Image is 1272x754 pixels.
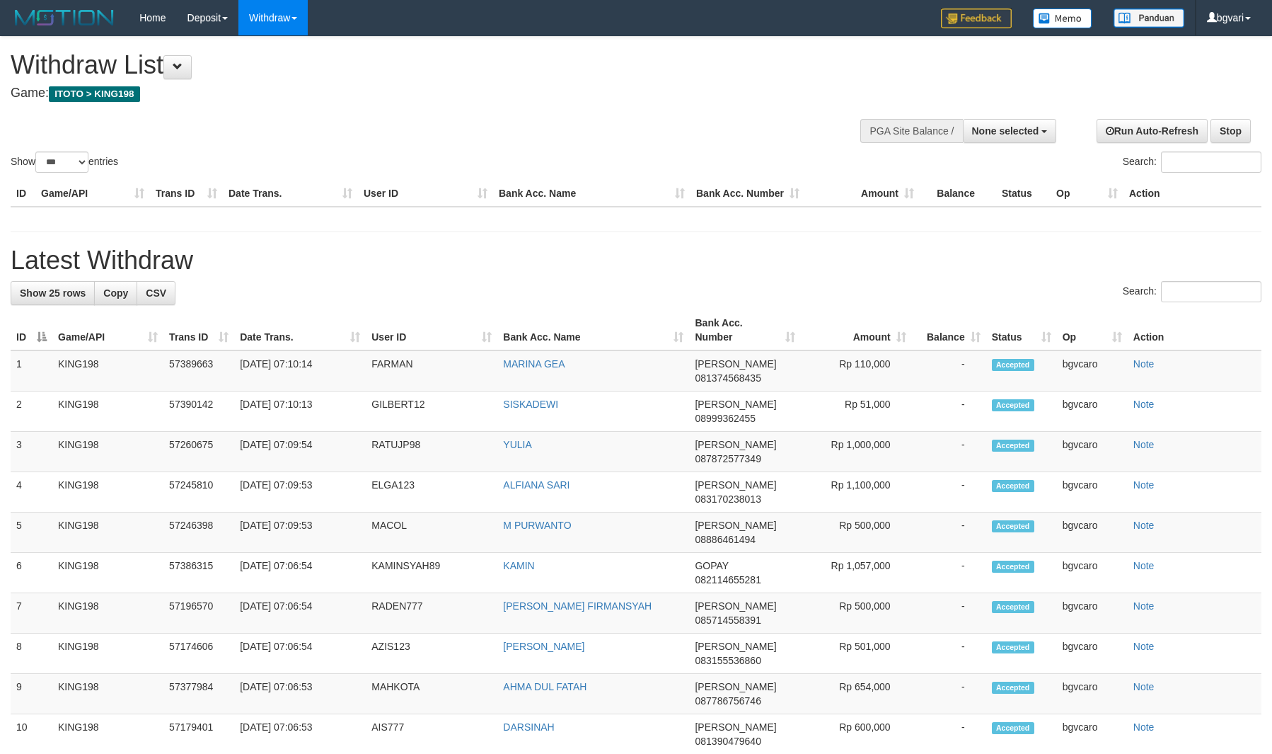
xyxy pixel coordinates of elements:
td: KING198 [52,513,163,553]
span: [PERSON_NAME] [695,641,776,652]
td: 2 [11,392,52,432]
a: SISKADEWI [503,399,558,410]
input: Search: [1161,152,1261,173]
td: 57196570 [163,593,234,634]
span: Copy 087872577349 to clipboard [695,453,761,464]
td: KING198 [52,674,163,714]
td: MACOL [366,513,497,553]
td: 57174606 [163,634,234,674]
th: Bank Acc. Name: activate to sort column ascending [497,310,689,350]
td: Rp 500,000 [801,513,912,553]
td: [DATE] 07:06:54 [234,634,366,674]
h1: Latest Withdraw [11,246,1261,275]
a: CSV [137,281,175,305]
td: GILBERT12 [366,392,497,432]
td: 57377984 [163,674,234,714]
th: Date Trans. [223,181,358,207]
a: [PERSON_NAME] [503,641,584,652]
span: [PERSON_NAME] [695,479,776,491]
td: KING198 [52,553,163,593]
span: [PERSON_NAME] [695,520,776,531]
span: Copy 08999362455 to clipboard [695,413,756,424]
a: YULIA [503,439,531,450]
a: M PURWANTO [503,520,571,531]
th: ID [11,181,35,207]
td: Rp 501,000 [801,634,912,674]
td: KING198 [52,593,163,634]
td: Rp 110,000 [801,350,912,392]
td: - [912,674,986,714]
td: 57386315 [163,553,234,593]
th: Action [1123,181,1261,207]
td: bgvcaro [1057,674,1128,714]
select: Showentries [35,152,88,173]
td: [DATE] 07:10:13 [234,392,366,432]
span: Show 25 rows [20,287,86,299]
a: Note [1133,479,1155,491]
th: Amount [805,181,920,207]
td: 6 [11,553,52,593]
span: Copy 082114655281 to clipboard [695,574,761,586]
span: Accepted [992,561,1034,573]
th: Bank Acc. Number: activate to sort column ascending [689,310,800,350]
span: Copy 087786756746 to clipboard [695,695,761,707]
a: Run Auto-Refresh [1097,119,1208,143]
a: [PERSON_NAME] FIRMANSYAH [503,600,652,612]
td: bgvcaro [1057,432,1128,472]
td: [DATE] 07:09:53 [234,472,366,513]
th: Game/API [35,181,150,207]
a: AHMA DUL FATAH [503,681,586,692]
a: Note [1133,560,1155,571]
span: Accepted [992,682,1034,694]
th: Amount: activate to sort column ascending [801,310,912,350]
td: [DATE] 07:10:14 [234,350,366,392]
span: Accepted [992,399,1034,411]
td: bgvcaro [1057,513,1128,553]
td: [DATE] 07:06:54 [234,553,366,593]
td: KING198 [52,350,163,392]
img: Feedback.jpg [941,8,1012,28]
td: MAHKOTA [366,674,497,714]
td: ELGA123 [366,472,497,513]
h1: Withdraw List [11,51,834,79]
span: Accepted [992,601,1034,613]
span: Copy 083170238013 to clipboard [695,493,761,505]
a: Note [1133,358,1155,370]
td: - [912,472,986,513]
td: - [912,593,986,634]
td: KING198 [52,432,163,472]
td: 3 [11,432,52,472]
td: bgvcaro [1057,634,1128,674]
td: 7 [11,593,52,634]
span: [PERSON_NAME] [695,439,776,450]
span: [PERSON_NAME] [695,600,776,612]
a: Note [1133,600,1155,612]
th: User ID: activate to sort column ascending [366,310,497,350]
th: Action [1128,310,1261,350]
td: [DATE] 07:06:53 [234,674,366,714]
a: Note [1133,641,1155,652]
th: Status: activate to sort column ascending [986,310,1057,350]
label: Search: [1123,281,1261,302]
input: Search: [1161,281,1261,302]
span: Copy [103,287,128,299]
th: Date Trans.: activate to sort column ascending [234,310,366,350]
td: 5 [11,513,52,553]
th: Bank Acc. Number [690,181,805,207]
td: [DATE] 07:09:53 [234,513,366,553]
label: Search: [1123,152,1261,173]
span: [PERSON_NAME] [695,721,776,733]
th: ID: activate to sort column descending [11,310,52,350]
td: bgvcaro [1057,350,1128,392]
th: Op [1051,181,1123,207]
th: Balance [920,181,996,207]
a: Show 25 rows [11,281,95,305]
td: KING198 [52,634,163,674]
td: KING198 [52,392,163,432]
span: Accepted [992,480,1034,492]
td: - [912,432,986,472]
td: Rp 1,100,000 [801,472,912,513]
a: Copy [94,281,137,305]
td: bgvcaro [1057,593,1128,634]
a: DARSINAH [503,721,554,733]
